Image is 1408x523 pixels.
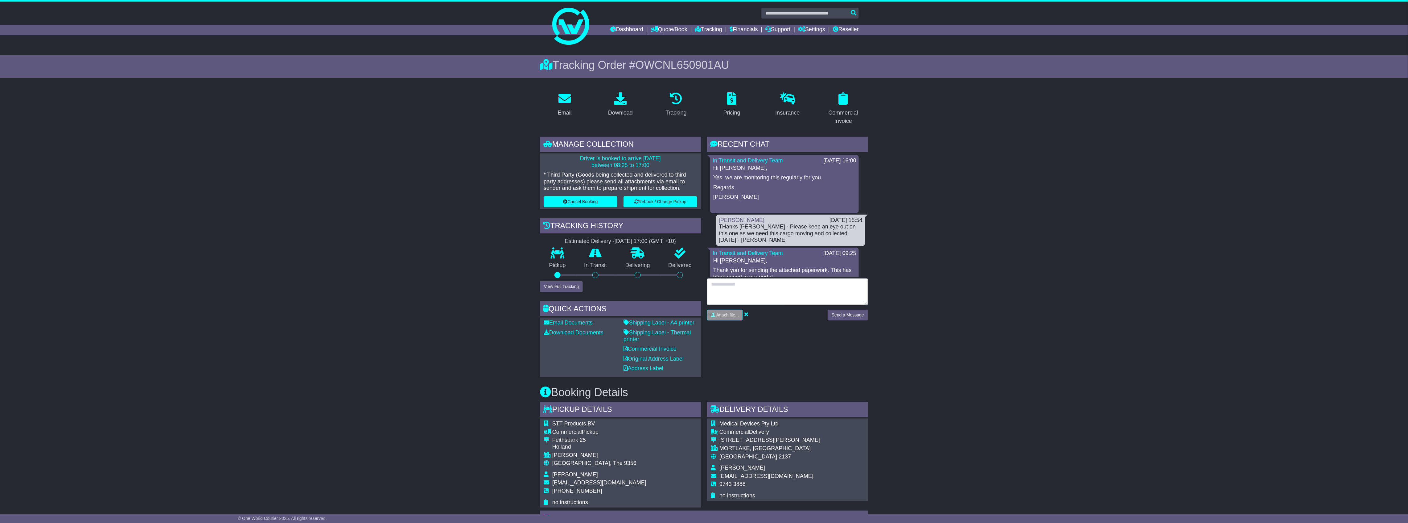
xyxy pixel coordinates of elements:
[823,157,856,164] div: [DATE] 16:00
[552,444,646,450] div: Holland
[719,481,746,487] span: 9743 3888
[552,429,646,436] div: Pickup
[552,437,646,444] div: Feithspark 25
[552,429,582,435] span: Commercial
[552,479,646,486] span: [EMAIL_ADDRESS][DOMAIN_NAME]
[713,257,856,264] p: Hi [PERSON_NAME],
[540,301,701,318] div: Quick Actions
[552,499,588,505] span: no instructions
[544,155,697,169] p: Driver is booked to arrive [DATE] between 08:25 to 17:00
[828,310,868,320] button: Send a Message
[771,90,804,119] a: Insurance
[713,194,856,201] p: [PERSON_NAME]
[624,346,677,352] a: Commercial Invoice
[713,174,856,181] p: Yes, we are monitoring this regularly for you.
[662,90,691,119] a: Tracking
[730,25,758,35] a: Financials
[540,218,701,235] div: Tracking history
[719,465,765,471] span: [PERSON_NAME]
[540,281,583,292] button: View Full Tracking
[544,196,617,207] button: Cancel Booking
[624,365,663,371] a: Address Label
[636,59,729,71] span: OWCNL650901AU
[713,267,856,280] p: Thank you for sending the attached paperwork. This has been saved in our portal.
[651,25,687,35] a: Quote/Book
[558,109,572,117] div: Email
[818,90,868,128] a: Commercial Invoice
[575,262,616,269] p: In Transit
[552,471,598,478] span: [PERSON_NAME]
[822,109,864,125] div: Commercial Invoice
[719,492,755,499] span: no instructions
[719,429,749,435] span: Commercial
[713,250,783,256] a: In Transit and Delivery Team
[610,25,643,35] a: Dashboard
[624,460,636,466] span: 9356
[659,262,701,269] p: Delivered
[666,109,687,117] div: Tracking
[719,437,820,444] div: [STREET_ADDRESS][PERSON_NAME]
[552,452,646,459] div: [PERSON_NAME]
[540,386,868,399] h3: Booking Details
[616,262,659,269] p: Delivering
[707,402,868,419] div: Delivery Details
[624,329,691,342] a: Shipping Label - Thermal printer
[554,90,576,119] a: Email
[552,460,623,466] span: [GEOGRAPHIC_DATA], The
[713,184,856,191] p: Regards,
[608,109,633,117] div: Download
[719,429,820,436] div: Delivery
[540,262,575,269] p: Pickup
[719,445,820,452] div: MORTLAKE, [GEOGRAPHIC_DATA]
[707,137,868,153] div: RECENT CHAT
[238,516,327,521] span: © One World Courier 2025. All rights reserved.
[552,420,595,427] span: STT Products BV
[775,109,800,117] div: Insurance
[624,320,694,326] a: Shipping Label - A4 printer
[823,250,856,257] div: [DATE] 09:25
[540,402,701,419] div: Pickup Details
[604,90,637,119] a: Download
[544,329,603,336] a: Download Documents
[719,90,744,119] a: Pricing
[719,420,779,427] span: Medical Devices Pty Ltd
[830,217,863,224] div: [DATE] 15:54
[719,217,764,223] a: [PERSON_NAME]
[544,320,593,326] a: Email Documents
[765,25,790,35] a: Support
[719,473,813,479] span: [EMAIL_ADDRESS][DOMAIN_NAME]
[719,454,777,460] span: [GEOGRAPHIC_DATA]
[540,238,701,245] div: Estimated Delivery -
[713,165,856,172] p: Hi [PERSON_NAME],
[723,109,740,117] div: Pricing
[552,488,602,494] span: [PHONE_NUMBER]
[833,25,859,35] a: Reseller
[615,238,676,245] div: [DATE] 17:00 (GMT +10)
[695,25,722,35] a: Tracking
[713,157,783,164] a: In Transit and Delivery Team
[540,58,868,72] div: Tracking Order #
[798,25,825,35] a: Settings
[540,137,701,153] div: Manage collection
[719,224,863,244] div: THanks [PERSON_NAME] - Please keep an eye out on this one as we need this cargo moving and collec...
[779,454,791,460] span: 2137
[624,196,697,207] button: Rebook / Change Pickup
[544,172,697,192] p: * Third Party (Goods being collected and delivered to third party addresses) please send all atta...
[624,356,684,362] a: Original Address Label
